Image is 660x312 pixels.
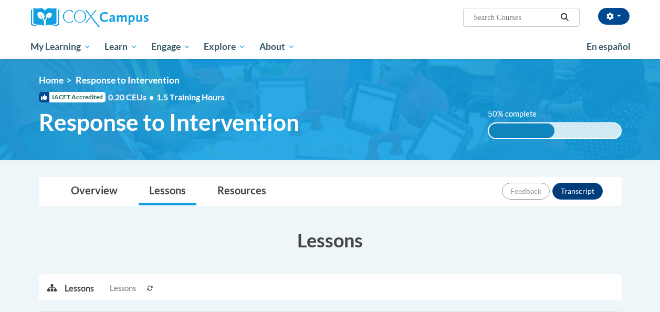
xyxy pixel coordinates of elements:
[151,40,191,53] span: Engage
[39,75,64,86] a: Home
[31,8,149,27] img: Cox Campus
[31,8,220,27] a: Cox Campus
[557,11,572,24] button: Search
[149,92,154,102] span: •
[207,178,277,205] a: Resources
[65,283,94,294] p: Lessons
[76,75,180,86] span: Response to Intervention
[24,35,98,59] a: My Learning
[98,35,144,59] a: Learn
[502,183,550,200] button: Feedback
[108,91,156,103] span: 0.20 CEUs
[204,40,246,53] span: Explore
[156,92,225,102] span: 1.5 Training Hours
[253,35,302,59] a: About
[598,8,630,25] button: Account Settings
[197,35,253,59] a: Explore
[110,283,136,294] span: Lessons
[23,35,637,59] div: Main menu
[60,178,128,205] a: Overview
[30,40,91,53] span: My Learning
[39,108,299,136] span: Response to Intervention
[139,178,196,205] a: Lessons
[259,40,295,53] span: About
[489,123,555,138] div: 50% complete
[39,92,106,102] span: IACET Accredited
[488,108,548,120] label: 50% complete
[104,40,138,53] span: Learn
[552,183,603,200] button: Transcript
[586,41,631,52] span: En español
[144,35,197,59] a: Engage
[39,227,622,253] h3: Lessons
[580,36,637,58] a: En español
[473,11,557,24] input: Search Courses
